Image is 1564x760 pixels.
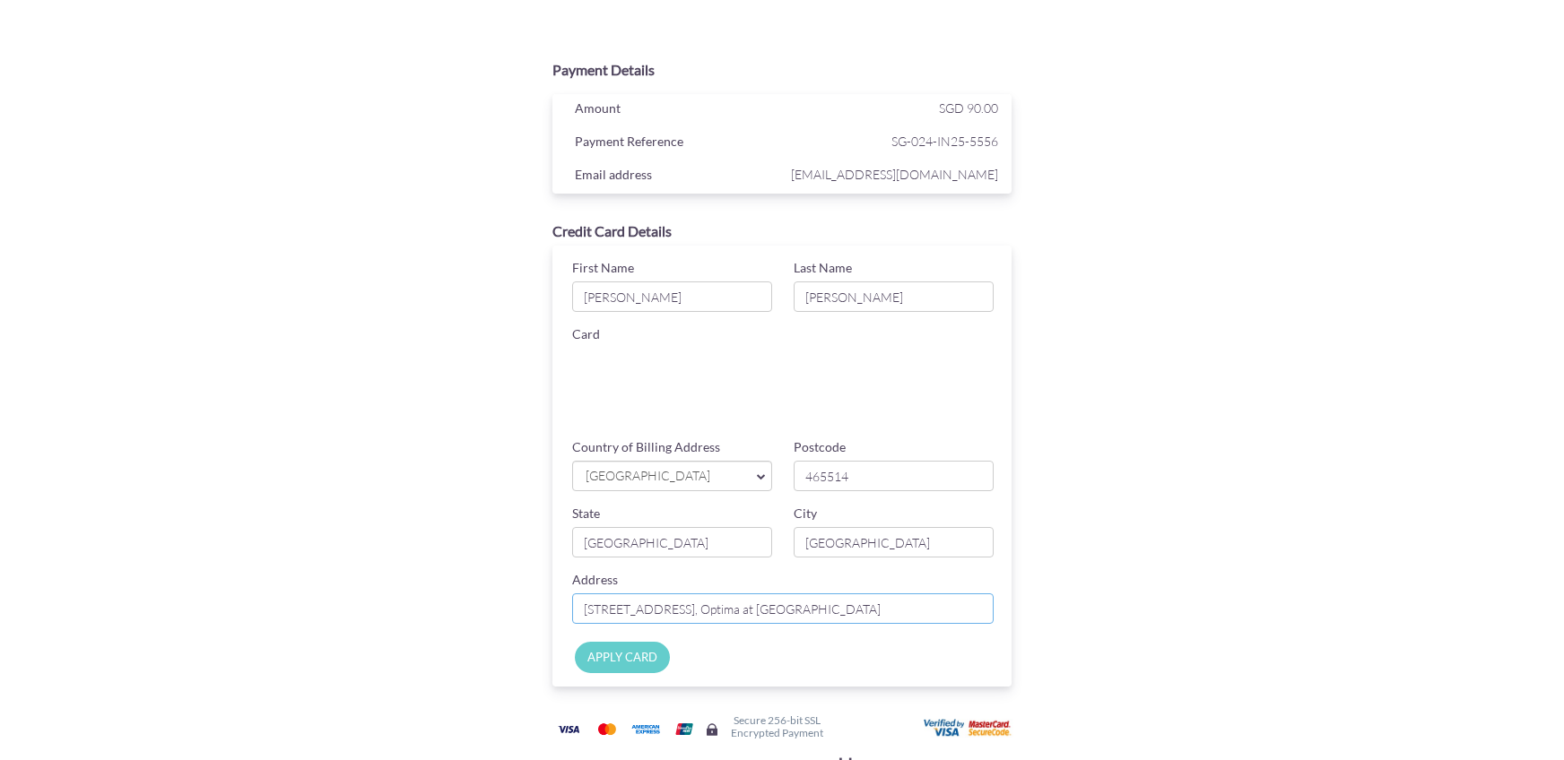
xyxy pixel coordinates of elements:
[666,718,702,740] img: Union Pay
[572,438,720,456] label: Country of Billing Address
[589,718,625,740] img: Mastercard
[572,325,600,343] label: Card
[705,722,719,737] img: Secure lock
[561,163,786,190] div: Email address
[572,259,634,277] label: First Name
[794,259,852,277] label: Last Name
[797,399,1001,431] iframe: Secure card security code input frame
[628,718,664,740] img: American Express
[572,571,618,589] label: Address
[786,163,998,186] span: [EMAIL_ADDRESS][DOMAIN_NAME]
[552,221,1012,242] div: Credit Card Details
[572,399,776,431] iframe: Secure card expiration date input frame
[924,719,1013,738] img: User card
[572,461,772,491] a: [GEOGRAPHIC_DATA]
[572,505,600,522] label: State
[551,718,586,740] img: Visa
[731,714,823,738] h6: Secure 256-bit SSL Encrypted Payment
[794,438,846,456] label: Postcode
[939,100,998,116] span: SGD 90.00
[786,130,998,152] span: SG-024-IN25-5556
[572,348,996,380] iframe: Secure card number input frame
[552,60,1012,81] div: Payment Details
[561,97,786,124] div: Amount
[584,467,743,486] span: [GEOGRAPHIC_DATA]
[575,642,670,673] input: APPLY CARD
[561,130,786,157] div: Payment Reference
[794,505,817,522] label: City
